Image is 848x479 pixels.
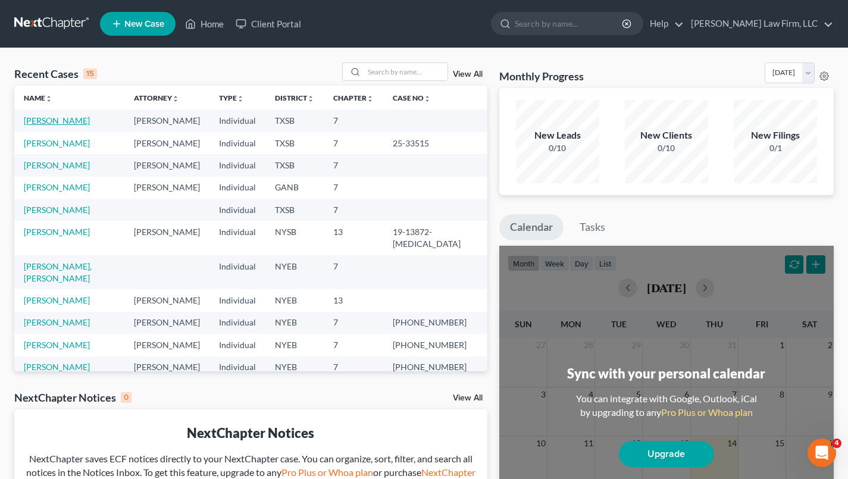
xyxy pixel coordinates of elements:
td: 7 [324,312,383,334]
div: 0/1 [734,142,817,154]
td: [PHONE_NUMBER] [383,334,487,356]
td: Individual [209,289,265,311]
div: 0 [121,392,132,403]
span: 4 [832,439,841,448]
td: NYEB [265,356,324,378]
td: NYSB [265,221,324,255]
span: New Case [124,20,164,29]
a: [PERSON_NAME] [24,295,90,305]
td: 7 [324,356,383,378]
td: Individual [209,109,265,132]
a: Pro Plus or Whoa plan [661,406,753,418]
i: unfold_more [172,95,179,102]
a: Districtunfold_more [275,93,314,102]
div: You can integrate with Google, Outlook, iCal by upgrading to any [571,392,762,419]
div: NextChapter Notices [24,424,478,442]
a: Tasks [569,214,616,240]
td: 7 [324,177,383,199]
a: Case Nounfold_more [393,93,431,102]
a: Pro Plus or Whoa plan [281,467,373,478]
td: [PERSON_NAME] [124,334,209,356]
td: NYEB [265,312,324,334]
td: [PHONE_NUMBER] [383,312,487,334]
a: [PERSON_NAME] [24,138,90,148]
a: Client Portal [230,13,307,35]
iframe: Intercom live chat [808,439,836,467]
a: [PERSON_NAME] [24,182,90,192]
td: GANB [265,177,324,199]
input: Search by name... [364,63,448,80]
td: 7 [324,154,383,176]
td: NYEB [265,255,324,289]
div: 0/10 [625,142,708,154]
td: 7 [324,109,383,132]
td: [PERSON_NAME] [124,289,209,311]
a: Home [179,13,230,35]
td: 13 [324,221,383,255]
td: 25-33515 [383,132,487,154]
i: unfold_more [307,95,314,102]
div: Recent Cases [14,67,97,81]
a: [PERSON_NAME] [24,362,90,372]
a: [PERSON_NAME], [PERSON_NAME] [24,261,92,283]
a: [PERSON_NAME] [24,340,90,350]
td: TXSB [265,132,324,154]
td: TXSB [265,154,324,176]
i: unfold_more [424,95,431,102]
td: [PERSON_NAME] [124,221,209,255]
td: [PERSON_NAME] [124,154,209,176]
td: TXSB [265,199,324,221]
h3: Monthly Progress [499,69,584,83]
td: Individual [209,132,265,154]
div: 15 [83,68,97,79]
td: 7 [324,255,383,289]
td: [PERSON_NAME] [124,177,209,199]
div: New Clients [625,129,708,142]
a: Calendar [499,214,564,240]
td: Individual [209,199,265,221]
a: [PERSON_NAME] Law Firm, LLC [685,13,833,35]
td: Individual [209,334,265,356]
div: New Leads [516,129,599,142]
td: 7 [324,132,383,154]
i: unfold_more [237,95,244,102]
td: [PHONE_NUMBER] [383,356,487,378]
a: [PERSON_NAME] [24,115,90,126]
td: [PERSON_NAME] [124,356,209,378]
a: [PERSON_NAME] [24,227,90,237]
a: Typeunfold_more [219,93,244,102]
td: 13 [324,289,383,311]
td: Individual [209,177,265,199]
td: NYEB [265,334,324,356]
a: [PERSON_NAME] [24,317,90,327]
td: 19-13872-[MEDICAL_DATA] [383,221,487,255]
td: NYEB [265,289,324,311]
a: Chapterunfold_more [333,93,374,102]
td: Individual [209,312,265,334]
td: [PERSON_NAME] [124,132,209,154]
i: unfold_more [367,95,374,102]
td: 7 [324,199,383,221]
div: NextChapter Notices [14,390,132,405]
a: Nameunfold_more [24,93,52,102]
input: Search by name... [515,12,624,35]
div: Sync with your personal calendar [567,364,765,383]
a: Upgrade [619,441,714,467]
td: Individual [209,356,265,378]
td: Individual [209,154,265,176]
td: [PERSON_NAME] [124,109,209,132]
a: View All [453,70,483,79]
i: unfold_more [45,95,52,102]
td: [PERSON_NAME] [124,312,209,334]
a: [PERSON_NAME] [24,160,90,170]
div: New Filings [734,129,817,142]
a: [PERSON_NAME] [24,205,90,215]
td: 7 [324,334,383,356]
td: Individual [209,221,265,255]
a: Attorneyunfold_more [134,93,179,102]
a: View All [453,394,483,402]
a: Help [644,13,684,35]
td: Individual [209,255,265,289]
div: 0/10 [516,142,599,154]
td: TXSB [265,109,324,132]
